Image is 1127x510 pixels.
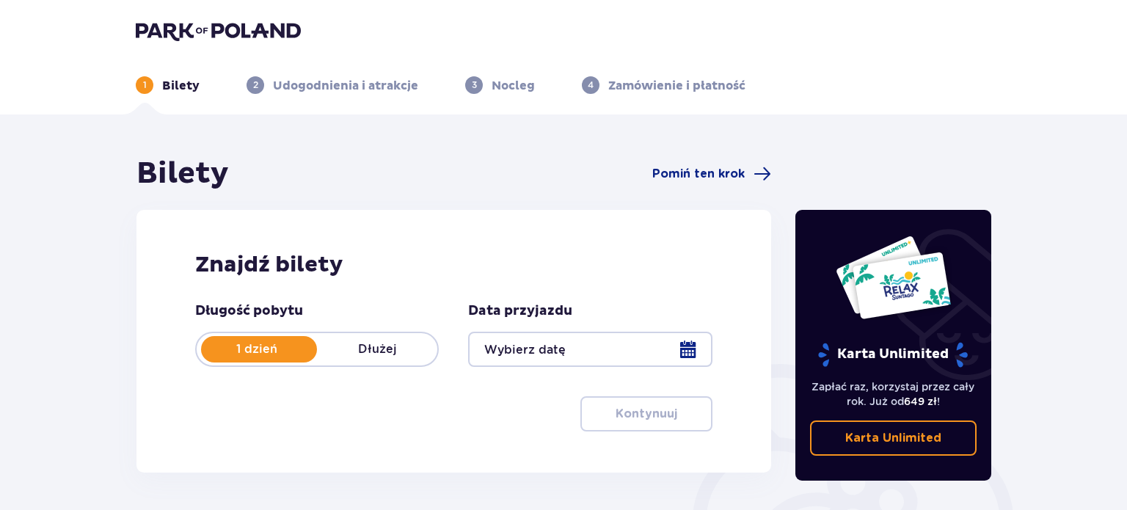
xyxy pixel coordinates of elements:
[810,379,977,409] p: Zapłać raz, korzystaj przez cały rok. Już od !
[143,79,147,92] p: 1
[845,430,941,446] p: Karta Unlimited
[197,341,317,357] p: 1 dzień
[810,420,977,456] a: Karta Unlimited
[616,406,677,422] p: Kontynuuj
[608,78,745,94] p: Zamówienie i płatność
[136,156,229,192] h1: Bilety
[195,251,712,279] h2: Znajdź bilety
[247,76,418,94] div: 2Udogodnienia i atrakcje
[253,79,258,92] p: 2
[817,342,969,368] p: Karta Unlimited
[588,79,594,92] p: 4
[904,396,937,407] span: 649 zł
[465,76,535,94] div: 3Nocleg
[468,302,572,320] p: Data przyjazdu
[652,165,771,183] a: Pomiń ten krok
[136,21,301,41] img: Park of Poland logo
[492,78,535,94] p: Nocleg
[580,396,712,431] button: Kontynuuj
[472,79,477,92] p: 3
[317,341,437,357] p: Dłużej
[582,76,745,94] div: 4Zamówienie i płatność
[835,235,952,320] img: Dwie karty całoroczne do Suntago z napisem 'UNLIMITED RELAX', na białym tle z tropikalnymi liśćmi...
[652,166,745,182] span: Pomiń ten krok
[195,302,303,320] p: Długość pobytu
[273,78,418,94] p: Udogodnienia i atrakcje
[136,76,200,94] div: 1Bilety
[162,78,200,94] p: Bilety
